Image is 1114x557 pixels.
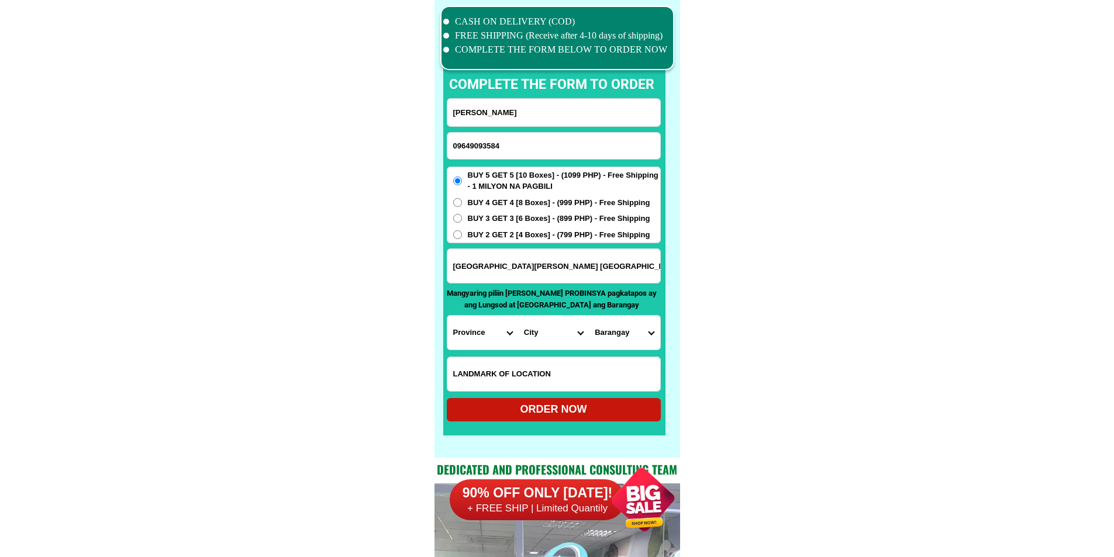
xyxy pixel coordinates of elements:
h2: Dedicated and professional consulting team [434,461,680,478]
h6: + FREE SHIP | Limited Quantily [450,502,625,515]
input: Input address [447,249,660,283]
input: Input phone_number [447,133,660,159]
li: CASH ON DELIVERY (COD) [443,15,668,29]
span: BUY 3 GET 3 [6 Boxes] - (899 PHP) - Free Shipping [468,213,650,224]
div: ORDER NOW [447,402,661,417]
input: Input full_name [447,99,660,126]
p: Mangyaring piliin [PERSON_NAME] PROBINSYA pagkatapos ay ang Lungsod at [GEOGRAPHIC_DATA] ang Bara... [447,288,657,310]
li: COMPLETE THE FORM BELOW TO ORDER NOW [443,43,668,57]
input: BUY 3 GET 3 [6 Boxes] - (899 PHP) - Free Shipping [453,214,462,223]
span: BUY 5 GET 5 [10 Boxes] - (1099 PHP) - Free Shipping - 1 MILYON NA PAGBILI [468,169,660,192]
li: FREE SHIPPING (Receive after 4-10 days of shipping) [443,29,668,43]
span: BUY 2 GET 2 [4 Boxes] - (799 PHP) - Free Shipping [468,229,650,241]
select: Select province [447,316,518,350]
input: Input LANDMARKOFLOCATION [447,357,660,391]
input: BUY 2 GET 2 [4 Boxes] - (799 PHP) - Free Shipping [453,230,462,239]
input: BUY 4 GET 4 [8 Boxes] - (999 PHP) - Free Shipping [453,198,462,207]
span: BUY 4 GET 4 [8 Boxes] - (999 PHP) - Free Shipping [468,197,650,209]
h6: 90% OFF ONLY [DATE]! [450,485,625,502]
select: Select district [518,316,589,350]
p: complete the form to order [437,75,666,95]
select: Select commune [589,316,660,350]
input: BUY 5 GET 5 [10 Boxes] - (1099 PHP) - Free Shipping - 1 MILYON NA PAGBILI [453,177,462,185]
